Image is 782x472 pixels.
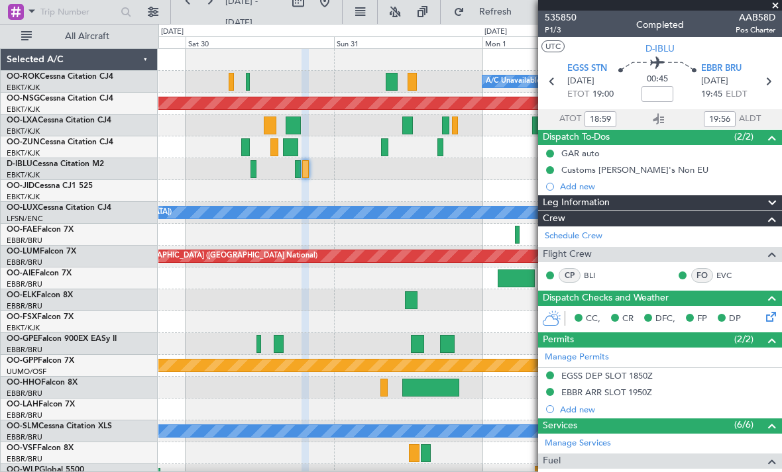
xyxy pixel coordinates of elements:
[559,113,581,126] span: ATOT
[7,379,78,387] a: OO-HHOFalcon 8X
[585,111,616,127] input: --:--
[7,73,113,81] a: OO-ROKCessna Citation CJ4
[467,7,523,17] span: Refresh
[7,117,38,124] span: OO-LXA
[7,367,46,377] a: UUMO/OSF
[704,111,736,127] input: --:--
[716,269,746,281] a: EVC
[543,130,610,145] span: Dispatch To-Dos
[7,357,38,365] span: OO-GPP
[561,370,653,381] div: EGSS DEP SLOT 1850Z
[543,418,577,434] span: Services
[7,345,42,355] a: EBBR/BRU
[7,444,37,452] span: OO-VSF
[545,24,577,36] span: P1/3
[7,105,40,115] a: EBKT/KJK
[7,269,35,277] span: OO-AIE
[7,301,42,311] a: EBBR/BRU
[486,71,697,91] div: A/C Unavailable [GEOGRAPHIC_DATA]-[GEOGRAPHIC_DATA]
[622,312,634,326] span: CR
[40,2,117,22] input: Trip Number
[7,422,38,430] span: OO-SLM
[561,148,600,159] div: GAR auto
[701,75,728,88] span: [DATE]
[543,195,610,211] span: Leg Information
[7,313,37,321] span: OO-FSX
[334,36,482,48] div: Sun 31
[543,211,565,226] span: Crew
[7,335,38,343] span: OO-GPE
[7,269,72,277] a: OO-AIEFalcon 7X
[7,279,42,289] a: EBBR/BRU
[545,437,611,450] a: Manage Services
[7,422,112,430] a: OO-SLMCessna Citation XLS
[7,204,38,212] span: OO-LUX
[15,26,144,47] button: All Aircraft
[567,62,607,75] span: EGSS STN
[7,73,40,81] span: OO-ROK
[7,182,93,190] a: OO-JIDCessna CJ1 525
[7,379,41,387] span: OO-HHO
[541,40,565,52] button: UTC
[734,130,754,144] span: (2/2)
[734,418,754,432] span: (6/6)
[701,62,742,75] span: EBBR BRU
[543,453,561,469] span: Fuel
[7,401,75,408] a: OO-LAHFalcon 7X
[567,88,589,101] span: ETOT
[7,182,34,190] span: OO-JID
[482,36,631,48] div: Mon 1
[7,248,40,256] span: OO-LUM
[561,387,652,398] div: EBBR ARR SLOT 1950Z
[161,26,184,38] div: [DATE]
[584,269,614,281] a: BLI
[655,312,675,326] span: DFC,
[7,138,113,146] a: OO-ZUNCessna Citation CJ4
[592,88,614,101] span: 19:00
[7,389,42,399] a: EBBR/BRU
[7,401,38,408] span: OO-LAH
[545,230,602,243] a: Schedule Crew
[7,160,104,168] a: D-IBLUCessna Citation M2
[7,432,42,442] a: EBBR/BRU
[697,312,707,326] span: FP
[7,313,74,321] a: OO-FSXFalcon 7X
[7,444,74,452] a: OO-VSFFalcon 8X
[7,95,113,103] a: OO-NSGCessna Citation CJ4
[561,164,708,175] div: Customs [PERSON_NAME]'s Non EU
[7,454,42,464] a: EBBR/BRU
[7,117,111,124] a: OO-LXACessna Citation CJ4
[726,88,747,101] span: ELDT
[729,312,741,326] span: DP
[545,11,577,24] span: 535850
[7,291,73,299] a: OO-ELKFalcon 8X
[7,226,37,234] span: OO-FAE
[7,170,40,180] a: EBKT/KJK
[543,291,669,306] span: Dispatch Checks and Weather
[7,148,40,158] a: EBKT/KJK
[7,258,42,267] a: EBBR/BRU
[7,291,36,299] span: OO-ELK
[701,88,722,101] span: 19:45
[586,312,600,326] span: CC,
[7,357,74,365] a: OO-GPPFalcon 7X
[7,214,43,224] a: LFSN/ENC
[636,18,684,32] div: Completed
[739,113,761,126] span: ALDT
[543,332,574,348] span: Permits
[447,1,527,23] button: Refresh
[186,36,334,48] div: Sat 30
[560,404,775,415] div: Add new
[7,204,111,212] a: OO-LUXCessna Citation CJ4
[7,335,117,343] a: OO-GPEFalcon 900EX EASy II
[647,73,668,86] span: 00:45
[7,83,40,93] a: EBKT/KJK
[545,351,609,364] a: Manage Permits
[691,268,713,283] div: FO
[734,332,754,346] span: (2/2)
[7,138,40,146] span: OO-ZUN
[560,181,775,192] div: Add new
[7,236,42,246] a: EBBR/BRU
[7,323,40,333] a: EBKT/KJK
[567,75,594,88] span: [DATE]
